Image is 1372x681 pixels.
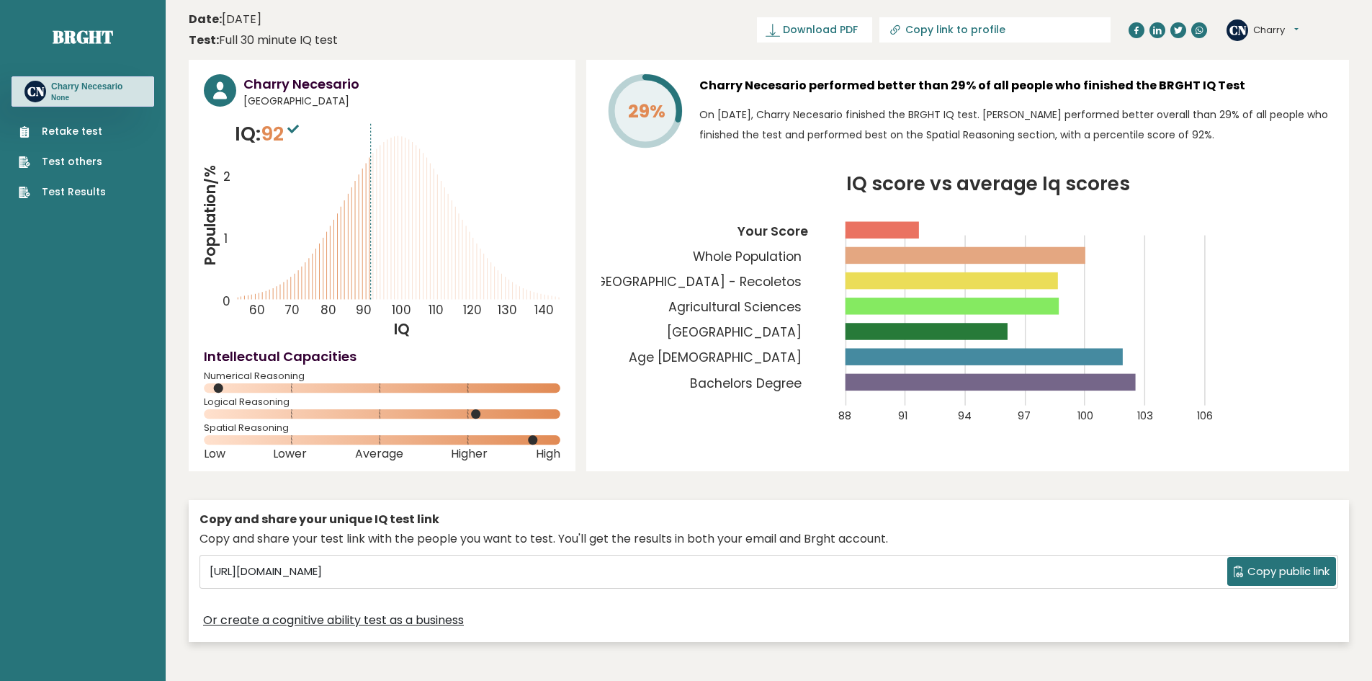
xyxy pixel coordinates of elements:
span: Lower [273,451,307,457]
p: IQ: [235,120,302,148]
tspan: Age [DEMOGRAPHIC_DATA] [629,350,802,367]
tspan: 103 [1138,409,1154,423]
p: None [51,93,122,103]
span: High [536,451,560,457]
tspan: IQ score vs average Iq scores [846,170,1130,197]
tspan: 80 [320,301,336,319]
tspan: 1 [224,230,228,247]
tspan: 100 [392,301,411,319]
tspan: Bachelors Degree [690,375,802,392]
tspan: 106 [1198,409,1214,423]
tspan: 0 [223,293,230,310]
tspan: [GEOGRAPHIC_DATA] - Recoletos [591,273,802,290]
tspan: 88 [838,409,851,423]
tspan: 100 [1078,409,1094,423]
text: CN [27,83,45,99]
tspan: Population/% [200,165,220,266]
div: Copy and share your test link with the people you want to test. You'll get the results in both yo... [199,530,1338,548]
h3: Charry Necesario performed better than 29% of all people who finished the BRGHT IQ Test [699,74,1334,97]
tspan: 140 [534,301,554,319]
button: Charry [1253,23,1299,37]
tspan: 90 [356,301,372,319]
span: Logical Reasoning [204,399,560,405]
span: Download PDF [783,22,858,37]
a: Download PDF [757,17,872,43]
tspan: 120 [463,301,482,319]
tspan: [GEOGRAPHIC_DATA] [667,324,802,342]
div: Copy and share your unique IQ test link [199,511,1338,528]
button: Copy public link [1227,557,1336,586]
a: Brght [53,25,113,48]
tspan: 29% [628,99,665,124]
tspan: Whole Population [693,248,802,265]
span: Average [355,451,403,457]
p: On [DATE], Charry Necesario finished the BRGHT IQ test. [PERSON_NAME] performed better overall th... [699,104,1334,145]
tspan: 2 [223,169,230,186]
tspan: Your Score [737,223,808,240]
div: Full 30 minute IQ test [189,32,338,49]
tspan: 91 [898,409,907,423]
span: Low [204,451,225,457]
a: Or create a cognitive ability test as a business [203,612,464,629]
span: Spatial Reasoning [204,425,560,431]
tspan: Agricultural Sciences [668,298,802,316]
time: [DATE] [189,11,261,28]
span: [GEOGRAPHIC_DATA] [243,94,560,109]
tspan: 94 [958,409,972,423]
span: Copy public link [1247,564,1330,580]
tspan: 97 [1018,409,1031,423]
tspan: 130 [498,301,518,319]
a: Test others [19,154,106,169]
span: Numerical Reasoning [204,373,560,379]
span: 92 [261,120,302,147]
span: Higher [451,451,488,457]
tspan: 70 [284,301,300,319]
h3: Charry Necesario [51,81,122,92]
h3: Charry Necesario [243,74,560,94]
b: Date: [189,11,222,27]
text: CN [1229,21,1247,37]
tspan: IQ [395,319,411,339]
tspan: 60 [249,301,265,319]
tspan: 110 [429,301,444,319]
a: Retake test [19,124,106,139]
a: Test Results [19,184,106,200]
h4: Intellectual Capacities [204,347,560,366]
b: Test: [189,32,219,48]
